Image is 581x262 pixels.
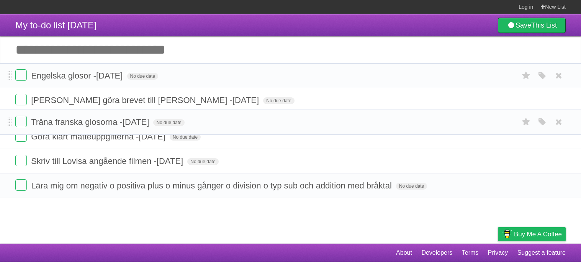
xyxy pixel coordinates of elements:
[514,228,562,241] span: Buy me a coffee
[15,155,27,166] label: Done
[15,116,27,127] label: Done
[517,246,566,260] a: Suggest a feature
[462,246,479,260] a: Terms
[396,246,412,260] a: About
[396,183,427,190] span: No due date
[15,94,27,105] label: Done
[519,69,534,82] label: Star task
[421,246,452,260] a: Developers
[127,73,158,80] span: No due date
[31,95,261,105] span: [PERSON_NAME] göra brevet till [PERSON_NAME] -[DATE]
[15,69,27,81] label: Done
[153,119,184,126] span: No due date
[15,130,27,142] label: Done
[263,97,294,104] span: No due date
[488,246,508,260] a: Privacy
[31,71,124,80] span: Engelska glosor -[DATE]
[15,20,97,30] span: My to-do list [DATE]
[31,181,394,190] span: Lära mig om negativ o positiva plus o minus gånger o division o typ sub och addition med bråktal
[531,21,557,29] b: This List
[31,156,185,166] span: Skriv till Lovisa angående filmen -[DATE]
[31,132,167,141] span: Göra klart matteuppgifterna -[DATE]
[170,134,201,141] span: No due date
[187,158,218,165] span: No due date
[498,18,566,33] a: SaveThis List
[31,117,151,127] span: Träna franska glosorna -[DATE]
[498,227,566,241] a: Buy me a coffee
[15,179,27,191] label: Done
[519,116,534,128] label: Star task
[502,228,512,241] img: Buy me a coffee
